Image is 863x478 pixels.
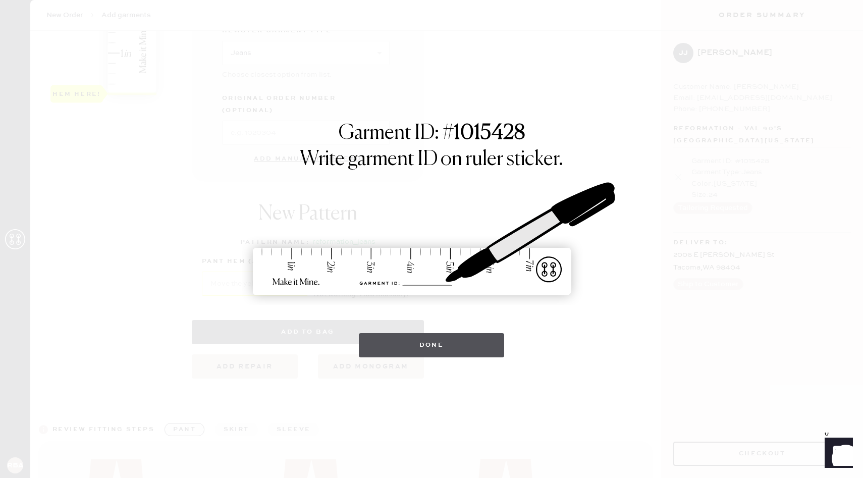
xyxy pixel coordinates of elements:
[339,121,525,147] h1: Garment ID: #
[359,333,505,357] button: Done
[300,147,563,172] h1: Write garment ID on ruler sticker.
[242,156,621,323] img: ruler-sticker-sharpie.svg
[454,123,525,143] strong: 1015428
[815,433,858,476] iframe: Front Chat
